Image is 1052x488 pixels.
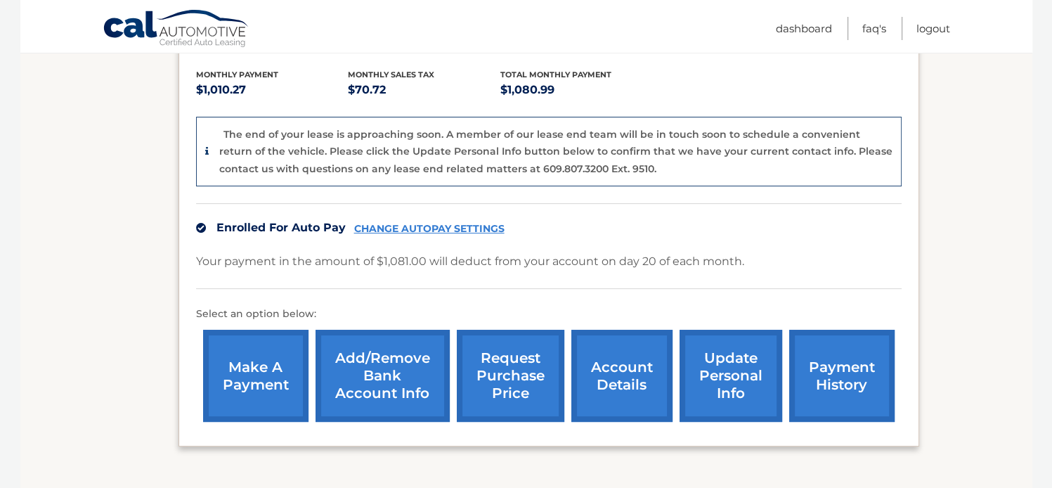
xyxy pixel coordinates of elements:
[500,70,611,79] span: Total Monthly Payment
[862,17,886,40] a: FAQ's
[216,221,346,234] span: Enrolled For Auto Pay
[196,223,206,233] img: check.svg
[196,252,744,271] p: Your payment in the amount of $1,081.00 will deduct from your account on day 20 of each month.
[196,306,902,323] p: Select an option below:
[196,70,278,79] span: Monthly Payment
[219,128,892,175] p: The end of your lease is approaching soon. A member of our lease end team will be in touch soon t...
[571,330,673,422] a: account details
[457,330,564,422] a: request purchase price
[348,80,500,100] p: $70.72
[916,17,950,40] a: Logout
[348,70,434,79] span: Monthly sales Tax
[316,330,450,422] a: Add/Remove bank account info
[500,80,653,100] p: $1,080.99
[789,330,895,422] a: payment history
[680,330,782,422] a: update personal info
[354,223,505,235] a: CHANGE AUTOPAY SETTINGS
[196,80,349,100] p: $1,010.27
[203,330,309,422] a: make a payment
[103,9,250,50] a: Cal Automotive
[776,17,832,40] a: Dashboard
